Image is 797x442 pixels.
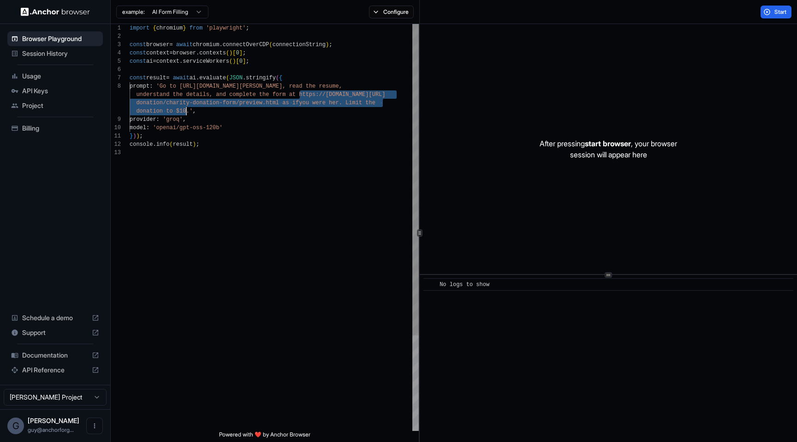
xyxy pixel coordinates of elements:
[7,121,103,136] div: Billing
[239,58,243,65] span: 0
[219,431,310,442] span: Powered with ❤️ by Anchor Browser
[196,141,199,148] span: ;
[111,57,121,66] div: 5
[243,75,246,81] span: .
[111,24,121,32] div: 1
[196,50,199,56] span: .
[153,58,156,65] span: =
[22,101,99,110] span: Project
[7,325,103,340] div: Support
[156,141,170,148] span: info
[133,133,136,139] span: )
[169,50,172,56] span: =
[156,83,296,90] span: 'Go to [URL][DOMAIN_NAME][PERSON_NAME], re
[7,31,103,46] div: Browser Playground
[329,42,332,48] span: ;
[166,75,169,81] span: =
[193,141,196,148] span: )
[236,50,239,56] span: 0
[22,365,88,375] span: API Reference
[22,34,99,43] span: Browser Playground
[111,82,121,90] div: 8
[130,25,149,31] span: import
[111,124,121,132] div: 10
[246,75,276,81] span: stringify
[86,418,103,434] button: Open menu
[179,58,183,65] span: .
[146,58,153,65] span: ai
[229,50,232,56] span: )
[279,75,282,81] span: {
[136,91,302,98] span: understand the details, and complete the form at h
[146,75,166,81] span: result
[239,50,243,56] span: ]
[176,42,193,48] span: await
[153,125,222,131] span: 'openai/gpt-oss-120b'
[22,49,99,58] span: Session History
[136,108,192,114] span: donation to $10.'
[130,42,146,48] span: const
[136,133,139,139] span: )
[111,49,121,57] div: 4
[146,50,169,56] span: context
[156,58,179,65] span: context
[22,72,99,81] span: Usage
[232,58,236,65] span: )
[111,132,121,140] div: 11
[153,25,156,31] span: {
[7,418,24,434] div: G
[28,426,74,433] span: guy@anchorforge.io
[183,116,186,123] span: ,
[193,108,196,114] span: ,
[149,83,153,90] span: :
[246,58,249,65] span: ;
[130,83,149,90] span: prompt
[226,75,229,81] span: (
[7,84,103,98] div: API Keys
[326,42,329,48] span: )
[122,8,145,16] span: example:
[136,100,299,106] span: donation/charity-donation-form/preview.html as if
[193,42,220,48] span: chromium
[173,50,196,56] span: browser
[190,25,203,31] span: from
[22,328,88,337] span: Support
[140,133,143,139] span: ;
[219,42,222,48] span: .
[22,124,99,133] span: Billing
[273,42,326,48] span: connectionString
[111,66,121,74] div: 6
[130,75,146,81] span: const
[28,417,79,424] span: Guy Ben Simhon
[163,116,183,123] span: 'groq'
[130,133,133,139] span: }
[199,50,226,56] span: contexts
[111,32,121,41] div: 2
[7,69,103,84] div: Usage
[156,116,160,123] span: :
[21,7,90,16] img: Anchor Logo
[130,116,156,123] span: provider
[243,58,246,65] span: ]
[173,141,193,148] span: result
[232,50,236,56] span: [
[130,58,146,65] span: const
[440,281,489,288] span: No logs to show
[130,141,153,148] span: console
[169,141,172,148] span: (
[761,6,791,18] button: Start
[540,138,677,160] p: After pressing , your browser session will appear here
[7,46,103,61] div: Session History
[246,25,249,31] span: ;
[299,100,375,106] span: you were her. Limit the
[130,125,146,131] span: model
[183,25,186,31] span: }
[22,351,88,360] span: Documentation
[7,348,103,363] div: Documentation
[173,75,190,81] span: await
[206,25,246,31] span: 'playwright'
[774,8,787,16] span: Start
[146,125,149,131] span: :
[130,50,146,56] span: const
[111,74,121,82] div: 7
